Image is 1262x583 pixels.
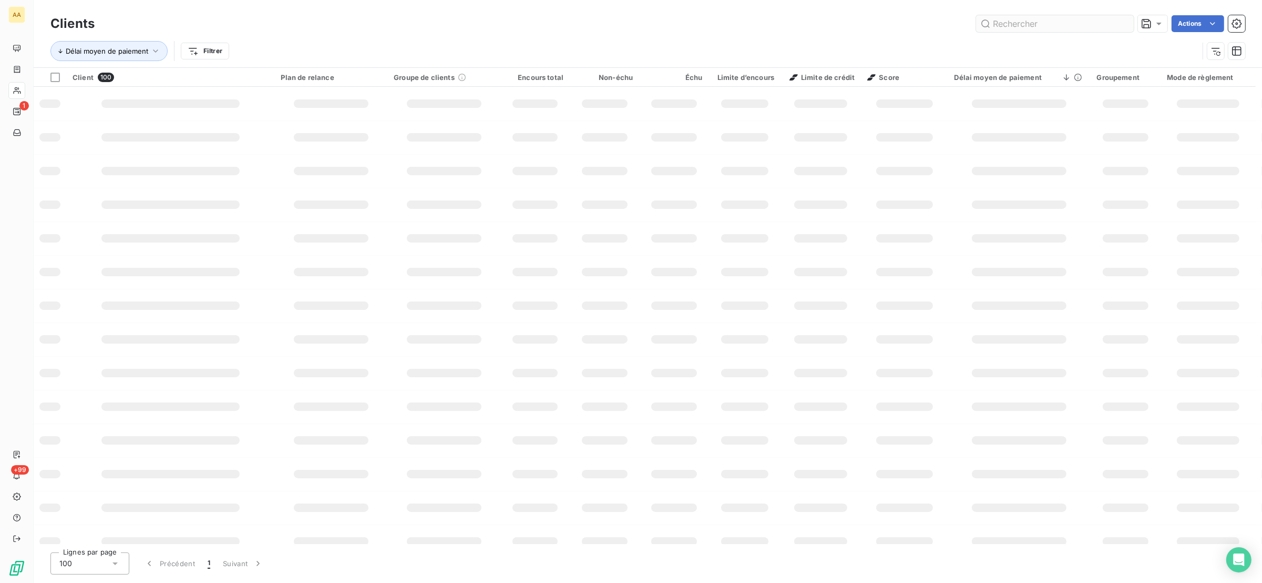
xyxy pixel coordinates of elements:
[201,552,217,575] button: 1
[50,41,168,61] button: Délai moyen de paiement
[19,101,29,110] span: 1
[1167,73,1249,82] div: Mode de règlement
[576,73,633,82] div: Non-échu
[11,465,29,475] span: +99
[955,73,1084,82] div: Délai moyen de paiement
[208,558,210,569] span: 1
[66,47,148,55] span: Délai moyen de paiement
[394,73,455,82] span: Groupe de clients
[217,552,270,575] button: Suivant
[98,73,114,82] span: 100
[789,73,855,82] span: Limite de crédit
[1097,73,1155,82] div: Groupement
[181,43,229,59] button: Filtrer
[50,14,95,33] h3: Clients
[8,560,25,577] img: Logo LeanPay
[645,73,702,82] div: Échu
[507,73,563,82] div: Encours total
[1172,15,1224,32] button: Actions
[59,558,72,569] span: 100
[281,73,381,82] div: Plan de relance
[976,15,1134,32] input: Rechercher
[867,73,899,82] span: Score
[715,73,774,82] div: Limite d’encours
[138,552,201,575] button: Précédent
[73,73,94,82] span: Client
[1226,547,1251,572] div: Open Intercom Messenger
[8,6,25,23] div: AA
